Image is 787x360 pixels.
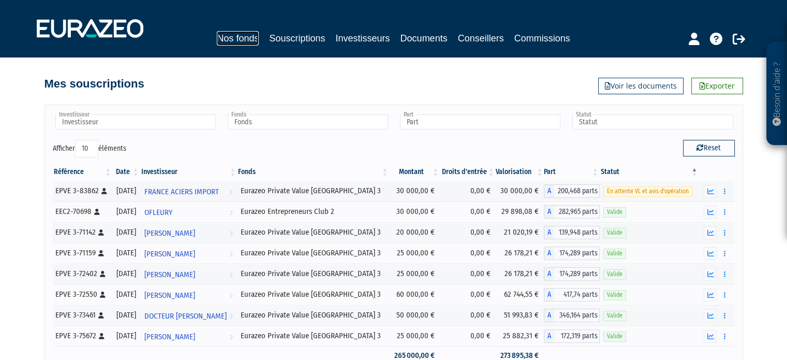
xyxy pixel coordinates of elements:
[140,163,237,181] th: Investisseur: activer pour trier la colonne par ordre croissant
[116,289,137,300] div: [DATE]
[144,182,219,201] span: FRANCE ACIERS IMPORT
[241,206,385,217] div: Eurazeo Entrepreneurs Club 2
[144,327,195,347] span: [PERSON_NAME]
[458,31,504,46] a: Conseillers
[544,309,599,322] div: A - Eurazeo Private Value Europe 3
[603,311,626,321] span: Valide
[389,163,440,181] th: Montant: activer pour trier la colonne par ordre croissant
[495,264,544,284] td: 26 178,21 €
[554,247,599,260] span: 174,289 parts
[55,310,109,321] div: EPVE 3-73461
[241,289,385,300] div: Eurazeo Private Value [GEOGRAPHIC_DATA] 3
[603,269,626,279] span: Valide
[440,264,495,284] td: 0,00 €
[440,201,495,222] td: 0,00 €
[101,188,107,194] i: [Français] Personne physique
[440,181,495,201] td: 0,00 €
[440,326,495,347] td: 0,00 €
[603,228,626,238] span: Valide
[98,229,104,236] i: [Français] Personne physique
[55,248,109,258] div: EPVE 3-71159
[683,140,735,156] button: Reset
[389,201,440,222] td: 30 000,00 €
[241,268,385,279] div: Eurazeo Private Value [GEOGRAPHIC_DATA] 3
[55,330,109,341] div: EPVE 3-75672
[544,205,554,219] span: A
[544,163,599,181] th: Part: activer pour trier la colonne par ordre croissant
[544,226,554,239] span: A
[771,47,783,140] p: Besoin d'aide ?
[495,243,544,264] td: 26 178,21 €
[44,78,144,90] h4: Mes souscriptions
[140,284,237,305] a: [PERSON_NAME]
[544,247,554,260] span: A
[603,186,692,196] span: En attente VL et avis d'opération
[544,184,599,198] div: A - Eurazeo Private Value Europe 3
[140,305,237,326] a: DOCTEUR [PERSON_NAME]
[514,31,570,46] a: Commissions
[544,288,554,301] span: A
[98,312,104,319] i: [Français] Personne physique
[554,205,599,219] span: 282,965 parts
[544,226,599,239] div: A - Eurazeo Private Value Europe 3
[598,78,684,94] a: Voir les documents
[603,207,626,217] span: Valide
[495,305,544,326] td: 51 993,83 €
[400,31,448,46] a: Documents
[440,243,495,264] td: 0,00 €
[241,330,385,341] div: Eurazeo Private Value [GEOGRAPHIC_DATA] 3
[241,248,385,258] div: Eurazeo Private Value [GEOGRAPHIC_DATA] 3
[116,206,137,217] div: [DATE]
[53,163,113,181] th: Référence : activer pour trier la colonne par ordre croissant
[495,326,544,347] td: 25 882,31 €
[140,222,237,243] a: [PERSON_NAME]
[389,181,440,201] td: 30 000,00 €
[389,243,440,264] td: 25 000,00 €
[554,267,599,281] span: 174,289 parts
[144,203,172,222] span: OFLEURY
[544,329,599,343] div: A - Eurazeo Private Value Europe 3
[229,203,233,222] i: Voir l'investisseur
[217,31,259,46] a: Nos fonds
[140,264,237,284] a: [PERSON_NAME]
[544,329,554,343] span: A
[55,289,109,300] div: EPVE 3-72550
[116,330,137,341] div: [DATE]
[440,305,495,326] td: 0,00 €
[691,78,743,94] a: Exporter
[241,227,385,238] div: Eurazeo Private Value [GEOGRAPHIC_DATA] 3
[544,267,599,281] div: A - Eurazeo Private Value Europe 3
[495,222,544,243] td: 21 020,19 €
[544,205,599,219] div: A - Eurazeo Entrepreneurs Club 2
[229,244,233,264] i: Voir l'investisseur
[237,163,389,181] th: Fonds: activer pour trier la colonne par ordre croissant
[440,222,495,243] td: 0,00 €
[94,209,100,215] i: [Français] Personne physique
[554,226,599,239] span: 139,948 parts
[544,309,554,322] span: A
[495,201,544,222] td: 29 898,08 €
[389,284,440,305] td: 60 000,00 €
[75,140,98,157] select: Afficheréléments
[389,222,440,243] td: 20 000,00 €
[241,310,385,321] div: Eurazeo Private Value [GEOGRAPHIC_DATA] 3
[495,163,544,181] th: Valorisation: activer pour trier la colonne par ordre croissant
[55,206,109,217] div: EEC2-70698
[389,264,440,284] td: 25 000,00 €
[603,249,626,258] span: Valide
[116,268,137,279] div: [DATE]
[495,181,544,201] td: 30 000,00 €
[144,224,195,243] span: [PERSON_NAME]
[144,286,195,305] span: [PERSON_NAME]
[389,305,440,326] td: 50 000,00 €
[144,265,195,284] span: [PERSON_NAME]
[554,329,599,343] span: 172,319 parts
[100,292,106,298] i: [Français] Personne physique
[140,181,237,201] a: FRANCE ACIERS IMPORT
[440,163,495,181] th: Droits d'entrée: activer pour trier la colonne par ordre croissant
[229,327,233,347] i: Voir l'investisseur
[603,332,626,341] span: Valide
[98,250,104,256] i: [Français] Personne physique
[140,201,237,222] a: OFLEURY
[440,284,495,305] td: 0,00 €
